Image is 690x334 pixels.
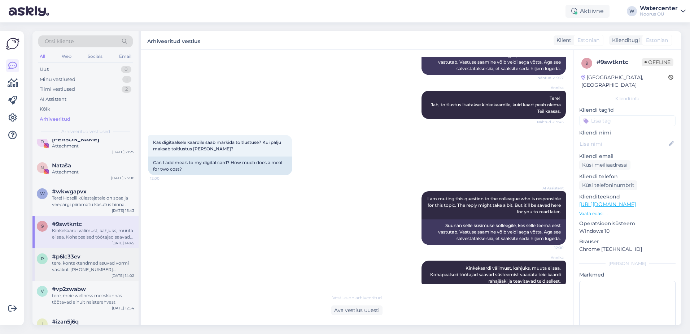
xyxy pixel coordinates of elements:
p: Brauser [579,238,676,245]
span: Diana Saar [52,136,99,143]
span: Kinkekaardi välimust, kahjuks, muuta ei saa. Kohapealsed töötajad saavad süsteemist vaadata teie ... [430,265,562,284]
span: Estonian [577,37,599,44]
div: Küsi telefoninumbrit [579,180,637,190]
span: AI Assistent [537,185,564,191]
span: Estonian [646,37,668,44]
div: Tere! Hotelli külastajatele on spaa ja veepargi piiramatu kasutus hinna sees. [52,195,134,208]
div: Aktiivne [565,5,610,18]
input: Lisa nimi [580,140,667,148]
p: Vaata edasi ... [579,210,676,217]
span: i [42,321,43,326]
div: Email [118,52,133,61]
div: [DATE] 14:02 [112,273,134,278]
a: WatercenterNoorus OÜ [640,5,686,17]
span: Tere! Jah, toitlustus lisatakse kinkekaardile, kuid kaart peab olema Teil kaasas. [431,95,562,114]
span: 12:00 [150,176,177,181]
div: [GEOGRAPHIC_DATA], [GEOGRAPHIC_DATA] [581,74,668,89]
div: Kinkekaardi välimust, kahjuks, muuta ei saa. Kohapealsed töötajad saavad süsteemist vaadata teie ... [52,227,134,240]
span: Nataša [52,162,71,169]
div: Attachment [52,143,134,149]
div: 2 [122,86,131,93]
span: Kas digitaalsele kaardile saab märkida toitlustuse? Kui palju maksab toitlustus [PERSON_NAME]? [153,140,282,151]
label: Arhiveeritud vestlus [147,35,200,45]
p: Windows 10 [579,227,676,235]
div: [DATE] 14:45 [112,240,134,246]
span: Otsi kliente [45,38,74,45]
span: Nähtud ✓ 9:45 [537,119,564,125]
div: Noorus OÜ [640,11,678,17]
p: Operatsioonisüsteem [579,220,676,227]
span: I am routing this question to the colleague who is responsible for this topic. The reply might ta... [427,196,562,214]
div: Kliendi info [579,95,676,102]
div: Klienditugi [609,37,640,44]
div: Suunan selle küsimuse kolleegile, kes selle teema eest vastutab. Vastuse saamine võib veidi aega ... [422,219,566,245]
p: Kliendi email [579,153,676,160]
div: AI Assistent [40,96,66,103]
div: Tiimi vestlused [40,86,75,93]
span: #9swtkntc [52,221,82,227]
span: N [40,165,44,170]
span: Arhiveeritud vestlused [61,128,110,135]
p: Chrome [TECHNICAL_ID] [579,245,676,253]
div: [DATE] 21:25 [112,149,134,155]
span: Annika [537,255,564,260]
span: #vp2zwabw [52,286,86,292]
div: Ava vestlus uuesti [331,305,383,315]
div: tere. kontaktandmed asuvad vormi vasakul. [PHONE_NUMBER] [EMAIL_ADDRESS][DOMAIN_NAME] [52,260,134,273]
div: [DATE] 12:54 [112,305,134,311]
input: Lisa tag [579,115,676,126]
span: w [40,191,45,196]
span: Vestlus on arhiveeritud [332,295,382,301]
div: Can I add meals to my digital card? How much does a meal for two cost? [148,157,292,175]
div: 0 [121,66,131,73]
div: Suunan selle küsimuse kolleegile, kes selle teema eest vastutab. Vastuse saamine võib veidi aega ... [422,50,566,75]
span: 9 [586,60,588,66]
div: [PERSON_NAME] [579,260,676,267]
img: Askly Logo [6,37,19,51]
div: Kõik [40,106,50,113]
p: Kliendi tag'id [579,106,676,114]
div: Watercenter [640,5,678,11]
div: Minu vestlused [40,76,75,83]
div: Arhiveeritud [40,116,70,123]
div: All [38,52,47,61]
span: Annika [537,85,564,90]
div: [DATE] 23:08 [111,175,134,181]
p: Klienditeekond [579,193,676,201]
p: Kliendi nimi [579,129,676,137]
div: W [627,6,637,16]
p: Kliendi telefon [579,173,676,180]
div: Socials [86,52,104,61]
p: Märkmed [579,271,676,279]
span: 12:00 [537,245,564,250]
span: #izan5j6q [52,318,79,325]
div: Attachment [52,169,134,175]
span: #p6lc33ev [52,253,80,260]
div: Küsi meiliaadressi [579,160,630,170]
span: p [41,256,44,261]
div: Uus [40,66,49,73]
span: D [40,139,44,144]
span: v [41,288,44,294]
div: tere, meie wellness meeskonnas töötavad ainult naisterahvast [52,292,134,305]
div: Web [60,52,73,61]
a: [URL][DOMAIN_NAME] [579,201,636,207]
span: Offline [642,58,673,66]
span: 9 [41,223,44,229]
div: 1 [122,76,131,83]
span: #wkwgapvx [52,188,87,195]
div: # 9swtkntc [597,58,642,67]
div: Klient [554,37,571,44]
span: Nähtud ✓ 9:27 [537,75,564,81]
div: [DATE] 15:43 [112,208,134,213]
